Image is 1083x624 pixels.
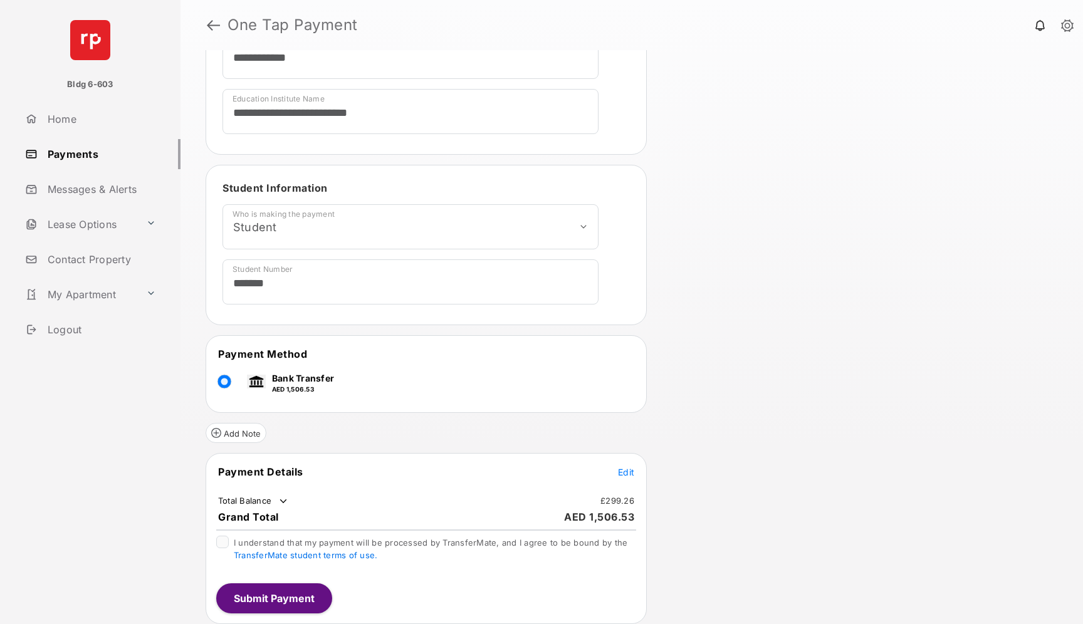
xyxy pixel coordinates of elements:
[247,375,266,388] img: bank.png
[67,78,113,91] p: Bldg 6-603
[272,372,334,385] p: Bank Transfer
[564,511,634,523] span: AED 1,506.53
[70,20,110,60] img: svg+xml;base64,PHN2ZyB4bWxucz0iaHR0cDovL3d3dy53My5vcmcvMjAwMC9zdmciIHdpZHRoPSI2NCIgaGVpZ2h0PSI2NC...
[20,279,141,309] a: My Apartment
[218,465,303,478] span: Payment Details
[618,465,634,478] button: Edit
[20,244,180,274] a: Contact Property
[272,385,334,394] p: AED 1,506.53
[20,139,180,169] a: Payments
[218,511,279,523] span: Grand Total
[218,348,307,360] span: Payment Method
[234,550,377,560] a: TransferMate student terms of use.
[20,209,141,239] a: Lease Options
[20,174,180,204] a: Messages & Alerts
[618,467,634,477] span: Edit
[217,495,290,507] td: Total Balance
[216,583,332,613] button: Submit Payment
[234,538,627,560] span: I understand that my payment will be processed by TransferMate, and I agree to be bound by the
[20,104,180,134] a: Home
[600,495,635,506] td: £299.26
[228,18,358,33] strong: One Tap Payment
[20,315,180,345] a: Logout
[206,423,266,443] button: Add Note
[222,182,328,194] span: Student Information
